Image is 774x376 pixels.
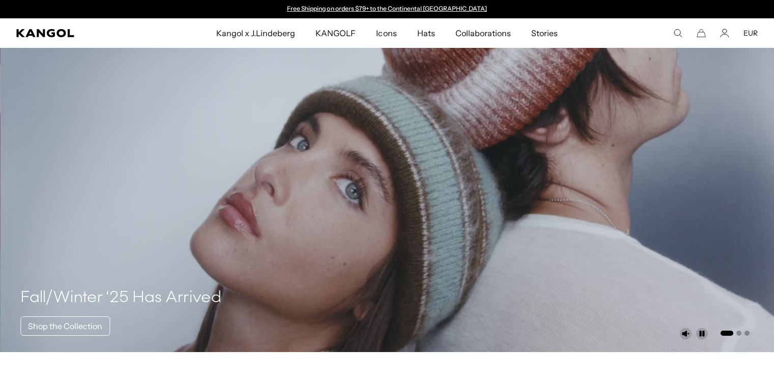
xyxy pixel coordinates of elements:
[531,18,558,48] span: Stories
[696,328,708,340] button: Pause
[20,288,221,308] h4: Fall/Winter ‘25 Has Arrived
[744,331,750,336] button: Go to slide 3
[697,29,706,38] button: Cart
[721,331,733,336] button: Go to slide 1
[206,18,306,48] a: Kangol x J.Lindeberg
[376,18,396,48] span: Icons
[521,18,568,48] a: Stories
[407,18,445,48] a: Hats
[720,329,750,337] ul: Select a slide to show
[287,5,487,12] a: Free Shipping on orders $79+ to the Continental [GEOGRAPHIC_DATA]
[679,328,692,340] button: Unmute
[282,5,492,13] slideshow-component: Announcement bar
[445,18,521,48] a: Collaborations
[216,18,296,48] span: Kangol x J.Lindeberg
[743,29,758,38] button: EUR
[282,5,492,13] div: 1 of 2
[316,18,356,48] span: KANGOLF
[366,18,407,48] a: Icons
[673,29,682,38] summary: Search here
[736,331,741,336] button: Go to slide 2
[305,18,366,48] a: KANGOLF
[455,18,511,48] span: Collaborations
[282,5,492,13] div: Announcement
[417,18,435,48] span: Hats
[720,29,729,38] a: Account
[16,29,142,37] a: Kangol
[20,316,110,336] a: Shop the Collection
